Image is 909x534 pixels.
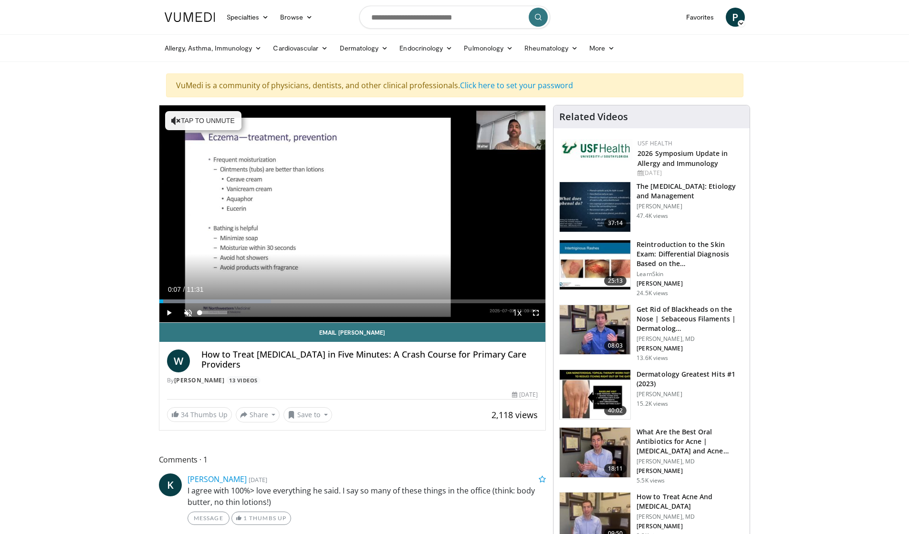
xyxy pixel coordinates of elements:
a: W [167,349,190,372]
img: 54dc8b42-62c8-44d6-bda4-e2b4e6a7c56d.150x105_q85_crop-smart_upscale.jpg [560,305,630,355]
p: 13.6K views [637,354,668,362]
a: Message [188,512,230,525]
span: 08:03 [604,341,627,350]
a: USF Health [637,139,672,147]
span: 34 [181,410,188,419]
img: VuMedi Logo [165,12,215,22]
p: I agree with 100%> love everything he said. I say so many of these things in the office (think: b... [188,485,546,508]
div: Progress Bar [159,299,546,303]
button: Unmute [178,303,198,322]
a: 25:13 Reintroduction to the Skin Exam: Differential Diagnosis Based on the… LearnSkin [PERSON_NAM... [559,240,744,297]
a: 37:14 The [MEDICAL_DATA]: Etiology and Management [PERSON_NAME] 47.4K views [559,182,744,232]
a: 08:03 Get Rid of Blackheads on the Nose | Sebaceous Filaments | Dermatolog… [PERSON_NAME], MD [PE... [559,305,744,362]
p: [PERSON_NAME] [637,345,744,352]
a: Dermatology [334,39,394,58]
h3: Dermatology Greatest Hits #1 (2023) [637,370,744,389]
a: P [726,8,745,27]
a: Click here to set your password [460,80,573,91]
a: 1 Thumbs Up [231,512,291,525]
span: 11:31 [187,286,203,293]
span: 0:07 [168,286,181,293]
button: Save to [283,407,332,422]
a: Cardiovascular [267,39,334,58]
p: [PERSON_NAME], MD [637,335,744,343]
h4: Related Videos [559,111,628,123]
button: Tap to unmute [165,111,241,130]
p: [PERSON_NAME] [637,203,744,210]
a: [PERSON_NAME] [188,474,247,484]
div: [DATE] [637,169,742,177]
div: VuMedi is a community of physicians, dentists, and other clinical professionals. [166,73,743,97]
a: Email [PERSON_NAME] [159,323,546,342]
h3: How to Treat Acne And [MEDICAL_DATA] [637,492,744,511]
a: Endocrinology [394,39,458,58]
a: Allergy, Asthma, Immunology [159,39,268,58]
img: 167f4955-2110-4677-a6aa-4d4647c2ca19.150x105_q85_crop-smart_upscale.jpg [560,370,630,420]
img: 6ba8804a-8538-4002-95e7-a8f8012d4a11.png.150x105_q85_autocrop_double_scale_upscale_version-0.2.jpg [561,139,633,160]
button: Share [236,407,280,422]
a: Specialties [221,8,275,27]
p: [PERSON_NAME] [637,390,744,398]
a: [PERSON_NAME] [174,376,225,384]
p: LearnSkin [637,270,744,278]
span: 1 [243,514,247,522]
h3: What Are the Best Oral Antibiotics for Acne | [MEDICAL_DATA] and Acne… [637,427,744,456]
p: [PERSON_NAME], MD [637,458,744,465]
img: c5af237d-e68a-4dd3-8521-77b3daf9ece4.150x105_q85_crop-smart_upscale.jpg [560,182,630,232]
a: Rheumatology [519,39,584,58]
p: [PERSON_NAME], MD [637,513,744,521]
a: 40:02 Dermatology Greatest Hits #1 (2023) [PERSON_NAME] 15.2K views [559,370,744,420]
p: 47.4K views [637,212,668,220]
img: cd394936-f734-46a2-a1c5-7eff6e6d7a1f.150x105_q85_crop-smart_upscale.jpg [560,428,630,477]
span: Comments 1 [159,453,546,466]
a: 13 Videos [226,376,261,384]
small: [DATE] [249,475,267,484]
button: Playback Rate [507,303,526,322]
p: 15.2K views [637,400,668,408]
span: 40:02 [604,406,627,415]
p: 24.5K views [637,289,668,297]
div: Volume Level [200,311,227,314]
h3: Get Rid of Blackheads on the Nose | Sebaceous Filaments | Dermatolog… [637,305,744,333]
p: [PERSON_NAME] [637,523,744,530]
span: 2,118 views [491,409,538,421]
button: Fullscreen [526,303,545,322]
p: [PERSON_NAME] [637,467,744,475]
h4: How to Treat [MEDICAL_DATA] in Five Minutes: A Crash Course for Primary Care Providers [201,349,538,370]
input: Search topics, interventions [359,6,550,29]
span: 25:13 [604,276,627,286]
span: 18:11 [604,464,627,473]
div: By [167,376,538,385]
a: Favorites [680,8,720,27]
p: [PERSON_NAME] [637,280,744,288]
p: 5.5K views [637,477,665,484]
a: Browse [274,8,318,27]
h3: Reintroduction to the Skin Exam: Differential Diagnosis Based on the… [637,240,744,268]
span: 37:14 [604,218,627,228]
div: [DATE] [512,390,538,399]
a: Pulmonology [458,39,519,58]
h3: The [MEDICAL_DATA]: Etiology and Management [637,182,744,201]
a: 2026 Symposium Update in Allergy and Immunology [637,149,728,168]
a: K [159,473,182,496]
button: Play [159,303,178,322]
span: / [183,286,185,293]
a: More [584,39,620,58]
a: 18:11 What Are the Best Oral Antibiotics for Acne | [MEDICAL_DATA] and Acne… [PERSON_NAME], MD [P... [559,427,744,484]
video-js: Video Player [159,105,546,323]
img: 022c50fb-a848-4cac-a9d8-ea0906b33a1b.150x105_q85_crop-smart_upscale.jpg [560,240,630,290]
a: 34 Thumbs Up [167,407,232,422]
